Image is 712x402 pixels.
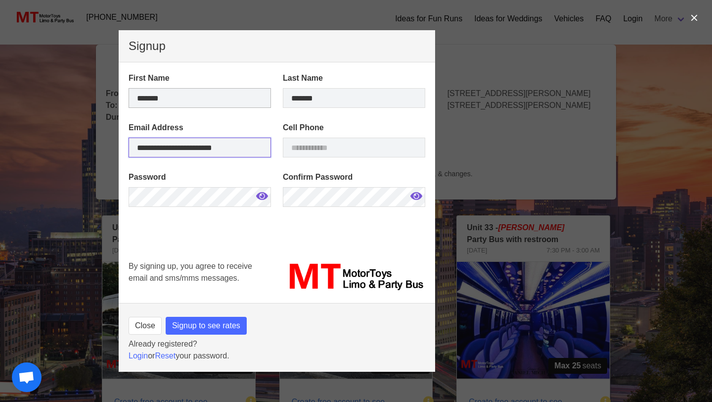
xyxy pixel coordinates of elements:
[129,122,271,134] label: Email Address
[123,254,277,299] div: By signing up, you agree to receive email and sms/mms messages.
[129,338,425,350] p: Already registered?
[129,171,271,183] label: Password
[12,362,42,392] div: Open chat
[129,352,148,360] a: Login
[129,72,271,84] label: First Name
[129,350,425,362] p: or your password.
[283,122,425,134] label: Cell Phone
[283,171,425,183] label: Confirm Password
[129,40,425,52] p: Signup
[283,72,425,84] label: Last Name
[283,260,425,293] img: MT_logo_name.png
[172,320,240,332] span: Signup to see rates
[129,221,279,295] iframe: reCAPTCHA
[155,352,176,360] a: Reset
[166,317,247,335] button: Signup to see rates
[129,317,162,335] button: Close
